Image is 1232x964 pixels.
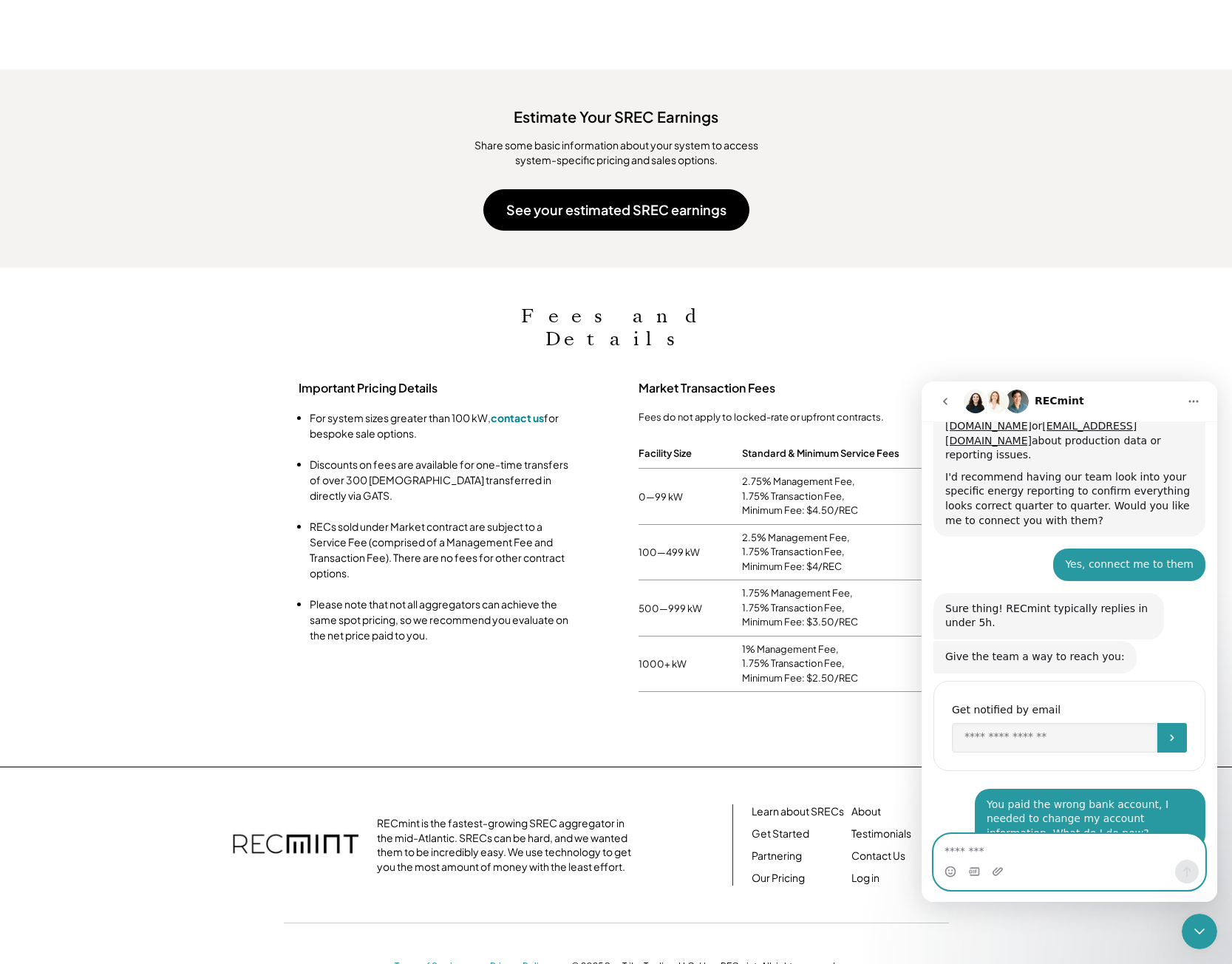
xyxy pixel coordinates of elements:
h2: Fees and Details [469,305,764,350]
div: 1% Management Fee, 1.75% Transaction Fee, Minimum Fee: $2.50/REC [742,642,934,686]
button: See your estimated SREC earnings [483,189,749,231]
div: 1.75% Management Fee, 1.75% Transaction Fee, Minimum Fee: $3.50/REC [742,586,934,630]
li: For system sizes greater than 100 kW, for bespoke sale options. [310,410,576,441]
div: Standard & Minimum Service Fees [742,443,899,464]
li: RECs sold under Market contract are subject to a Service Fee (comprised of a Management Fee and T... [310,519,576,581]
iframe: Intercom live chat [1182,914,1217,949]
div: Fees do not apply to locked-rate or upfront contracts. [639,410,934,424]
a: contact us [491,411,544,424]
div: 500—999 kW [639,602,742,615]
div: 100—499 kW [639,546,742,559]
a: Learn about SRECs [752,804,844,819]
iframe: To enrich screen reader interactions, please activate Accessibility in Grammarly extension settings [922,381,1217,902]
a: Contact Us [851,849,905,863]
a: Testimonials [851,826,911,841]
div: 0—99 kW [639,490,742,503]
div: Facility Size [639,443,692,464]
a: Get Started [752,826,809,841]
a: Our Pricing [752,871,805,886]
h3: Important Pricing Details [299,381,594,396]
div: RECmint is the fastest-growing SREC aggregator in the mid-Atlantic. SRECs can be hard, and we wan... [377,816,639,874]
div: Estimate Your SREC Earnings [15,99,1217,127]
div: 1000+ kW [639,657,742,671]
a: Partnering [752,849,802,863]
li: Discounts on fees are available for one-time transfers of over 300 [DEMOGRAPHIC_DATA] transferred... [310,457,576,503]
h3: Market Transaction Fees [639,381,934,396]
div: 2.5% Management Fee, 1.75% Transaction Fee, Minimum Fee: $4/REC [742,531,934,574]
div: 2.75% Management Fee, 1.75% Transaction Fee, Minimum Fee: $4.50/REC [742,475,934,518]
a: About [851,804,881,819]
a: Log in [851,871,879,886]
img: recmint-logotype%403x.png [233,819,358,871]
li: Please note that not all aggregators can achieve the same spot pricing, so we recommend you evalu... [310,597,576,643]
div: ​Share some basic information about your system to access system-specific pricing and sales options. [454,138,779,167]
